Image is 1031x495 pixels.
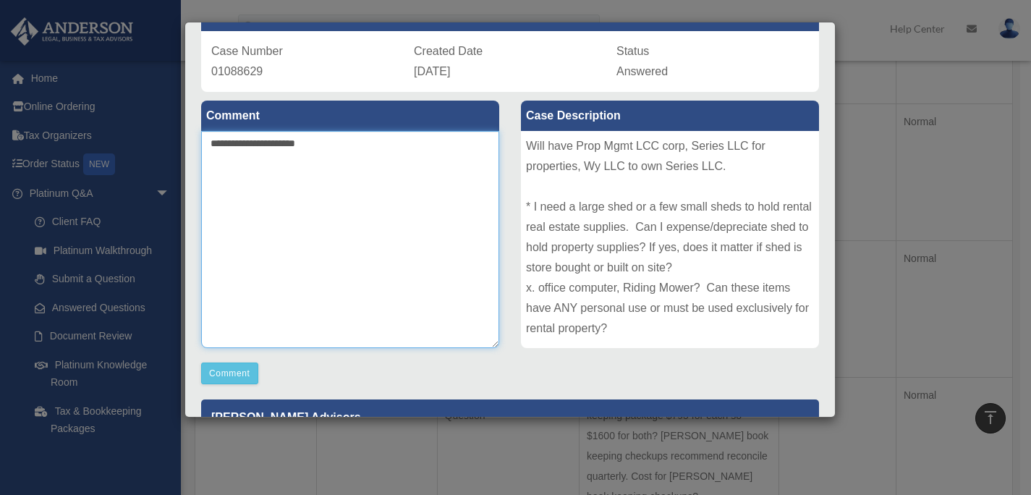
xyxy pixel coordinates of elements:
span: Case Number [211,45,283,57]
label: Case Description [521,101,819,131]
span: Answered [616,65,668,77]
span: Created Date [414,45,483,57]
div: Will have Prop Mgmt LCC corp, Series LLC for properties, Wy LLC to own Series LLC. * I need a lar... [521,131,819,348]
p: [PERSON_NAME] Advisors [201,399,819,435]
button: Comment [201,363,258,384]
span: 01088629 [211,65,263,77]
span: [DATE] [414,65,450,77]
span: Status [616,45,649,57]
label: Comment [201,101,499,131]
